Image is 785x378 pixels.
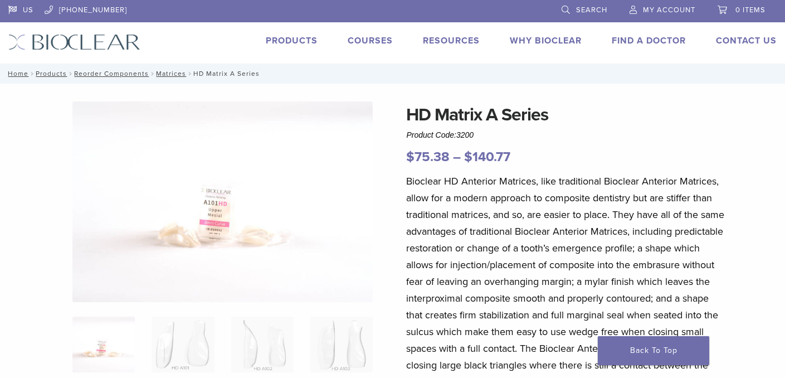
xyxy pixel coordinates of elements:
[348,35,393,46] a: Courses
[266,35,318,46] a: Products
[598,336,709,365] a: Back To Top
[149,71,156,76] span: /
[152,317,214,372] img: HD Matrix A Series - Image 2
[464,149,510,165] bdi: 140.77
[510,35,582,46] a: Why Bioclear
[453,149,461,165] span: –
[735,6,766,14] span: 0 items
[231,317,294,372] img: HD Matrix A Series - Image 3
[406,101,727,128] h1: HD Matrix A Series
[406,130,474,139] span: Product Code:
[310,317,373,372] img: HD Matrix A Series - Image 4
[406,149,415,165] span: $
[72,101,373,302] img: Anterior HD A Series Matrices
[8,34,140,50] img: Bioclear
[74,70,149,77] a: Reorder Components
[456,130,474,139] span: 3200
[576,6,607,14] span: Search
[28,71,36,76] span: /
[464,149,472,165] span: $
[406,149,450,165] bdi: 75.38
[36,70,67,77] a: Products
[72,317,135,372] img: Anterior-HD-A-Series-Matrices-324x324.jpg
[423,35,480,46] a: Resources
[67,71,74,76] span: /
[156,70,186,77] a: Matrices
[643,6,695,14] span: My Account
[716,35,777,46] a: Contact Us
[4,70,28,77] a: Home
[186,71,193,76] span: /
[612,35,686,46] a: Find A Doctor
